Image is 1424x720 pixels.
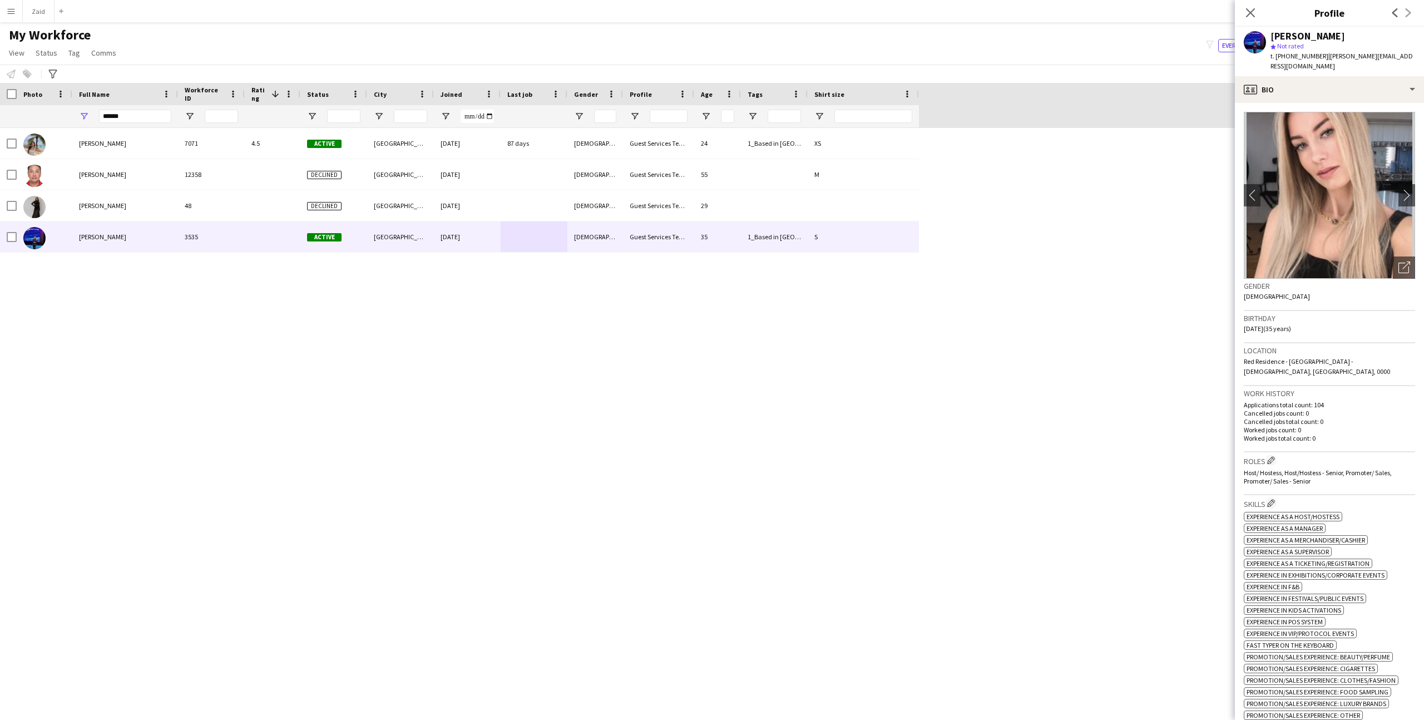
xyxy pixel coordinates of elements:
[623,221,694,252] div: Guest Services Team
[23,134,46,156] img: Polina Podkolzina
[623,159,694,190] div: Guest Services Team
[36,48,57,58] span: Status
[1270,52,1413,70] span: | [PERSON_NAME][EMAIL_ADDRESS][DOMAIN_NAME]
[99,110,171,123] input: Full Name Filter Input
[441,111,451,121] button: Open Filter Menu
[79,201,126,210] span: [PERSON_NAME]
[748,90,763,98] span: Tags
[808,159,919,190] div: M
[1218,39,1277,52] button: Everyone12,852
[1247,711,1360,719] span: Promotion/Sales Experience: Other
[307,202,342,210] span: Declined
[1247,594,1363,603] span: Experience in Festivals/Public Events
[327,110,360,123] input: Status Filter Input
[1247,571,1385,579] span: Experience in Exhibitions/Corporate Events
[46,67,60,81] app-action-btn: Advanced filters
[1244,313,1415,323] h3: Birthday
[79,111,89,121] button: Open Filter Menu
[4,46,29,60] a: View
[434,159,501,190] div: [DATE]
[1244,434,1415,442] p: Worked jobs total count: 0
[1244,409,1415,417] p: Cancelled jobs count: 0
[367,190,434,221] div: [GEOGRAPHIC_DATA]
[1244,417,1415,426] p: Cancelled jobs total count: 0
[507,90,532,98] span: Last job
[1235,76,1424,103] div: Bio
[87,46,121,60] a: Comms
[814,111,824,121] button: Open Filter Menu
[1393,257,1415,279] div: Open photos pop-in
[630,111,640,121] button: Open Filter Menu
[178,221,245,252] div: 3535
[1247,664,1375,673] span: Promotion/Sales Experience: Cigarettes
[91,48,116,58] span: Comms
[79,139,126,147] span: [PERSON_NAME]
[741,128,808,159] div: 1_Based in [GEOGRAPHIC_DATA]/[GEOGRAPHIC_DATA]/Ajman, 2_English Level = 3/3 Excellent, 4_CCA, GITEX
[251,86,267,102] span: Rating
[79,170,126,179] span: [PERSON_NAME]
[367,221,434,252] div: [GEOGRAPHIC_DATA]
[434,128,501,159] div: [DATE]
[567,190,623,221] div: [DEMOGRAPHIC_DATA]
[23,165,46,187] img: Apolinario Quijano
[9,27,91,43] span: My Workforce
[23,196,46,218] img: Polina Issatchenko
[808,221,919,252] div: S
[1244,426,1415,434] p: Worked jobs count: 0
[23,227,46,249] img: Polina Sanarova
[79,233,126,241] span: [PERSON_NAME]
[1244,401,1415,409] p: Applications total count: 104
[245,128,300,159] div: 4.5
[1244,346,1415,356] h3: Location
[594,110,616,123] input: Gender Filter Input
[64,46,85,60] a: Tag
[178,190,245,221] div: 48
[630,90,652,98] span: Profile
[367,128,434,159] div: [GEOGRAPHIC_DATA]
[178,128,245,159] div: 7071
[434,221,501,252] div: [DATE]
[1235,6,1424,20] h3: Profile
[307,111,317,121] button: Open Filter Menu
[1244,324,1291,333] span: [DATE] (35 years)
[68,48,80,58] span: Tag
[1247,583,1299,591] span: Experience in F&B
[307,233,342,241] span: Active
[567,221,623,252] div: [DEMOGRAPHIC_DATA]
[1270,52,1328,60] span: t. [PHONE_NUMBER]
[701,90,713,98] span: Age
[768,110,801,123] input: Tags Filter Input
[834,110,912,123] input: Shirt size Filter Input
[374,90,387,98] span: City
[79,90,110,98] span: Full Name
[1247,548,1329,556] span: Experience as a Supervisor
[23,90,42,98] span: Photo
[1247,524,1323,532] span: Experience as a Manager
[1247,641,1334,649] span: Fast Typer on the Keyboard
[1247,536,1365,544] span: Experience as a Merchandiser/Cashier
[1270,31,1345,41] div: [PERSON_NAME]
[9,48,24,58] span: View
[185,86,225,102] span: Workforce ID
[1247,606,1341,614] span: Experience in Kids Activations
[1247,629,1354,638] span: Experience in VIP/Protocol Events
[461,110,494,123] input: Joined Filter Input
[567,159,623,190] div: [DEMOGRAPHIC_DATA]
[1244,469,1392,485] span: Host/ Hostess, Host/Hostess - Senior, Promoter/ Sales, Promoter/ Sales - Senior
[574,90,598,98] span: Gender
[434,190,501,221] div: [DATE]
[374,111,384,121] button: Open Filter Menu
[650,110,688,123] input: Profile Filter Input
[1247,699,1386,708] span: Promotion/Sales Experience: Luxury Brands
[701,111,711,121] button: Open Filter Menu
[721,110,734,123] input: Age Filter Input
[367,159,434,190] div: [GEOGRAPHIC_DATA]
[441,90,462,98] span: Joined
[694,159,741,190] div: 55
[623,128,694,159] div: Guest Services Team
[567,128,623,159] div: [DEMOGRAPHIC_DATA]
[1247,559,1369,568] span: Experience as a Ticketing/Registration
[307,171,342,179] span: Declined
[394,110,427,123] input: City Filter Input
[1277,42,1304,50] span: Not rated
